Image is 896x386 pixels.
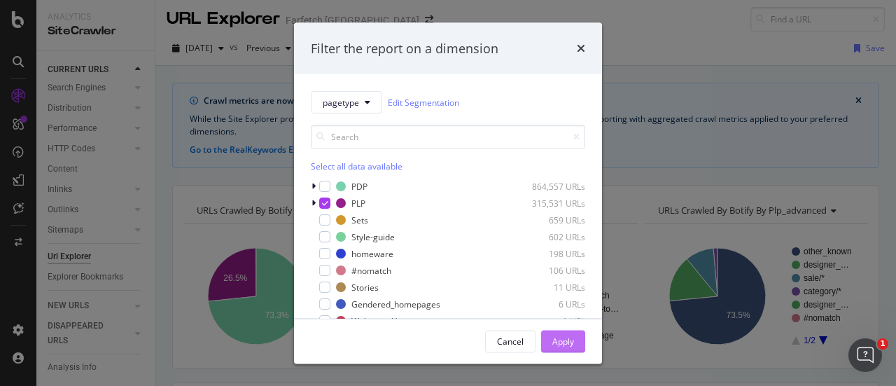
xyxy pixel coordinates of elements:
[577,39,585,57] div: times
[351,247,393,259] div: homeware
[517,298,585,310] div: 6 URLs
[351,230,395,242] div: Style-guide
[294,22,602,364] div: modal
[351,281,379,293] div: Stories
[311,91,382,113] button: pagetype
[351,214,368,226] div: Sets
[351,180,367,192] div: PDP
[517,281,585,293] div: 11 URLs
[848,338,882,372] iframe: Intercom live chat
[517,180,585,192] div: 864,557 URLs
[517,264,585,276] div: 106 URLs
[351,264,391,276] div: #nomatch
[311,160,585,172] div: Select all data available
[485,330,535,352] button: Cancel
[517,214,585,226] div: 659 URLs
[541,330,585,352] button: Apply
[877,338,888,350] span: 1
[311,125,585,149] input: Search
[552,335,574,347] div: Apply
[311,39,498,57] div: Filter the report on a dimension
[517,315,585,326] div: 1 URL
[351,197,365,209] div: PLP
[351,298,440,310] div: Gendered_homepages
[497,335,524,347] div: Cancel
[323,96,359,108] span: pagetype
[388,95,459,109] a: Edit Segmentation
[351,315,435,326] div: Welcome_Homepage
[517,197,585,209] div: 315,531 URLs
[517,247,585,259] div: 198 URLs
[517,230,585,242] div: 602 URLs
